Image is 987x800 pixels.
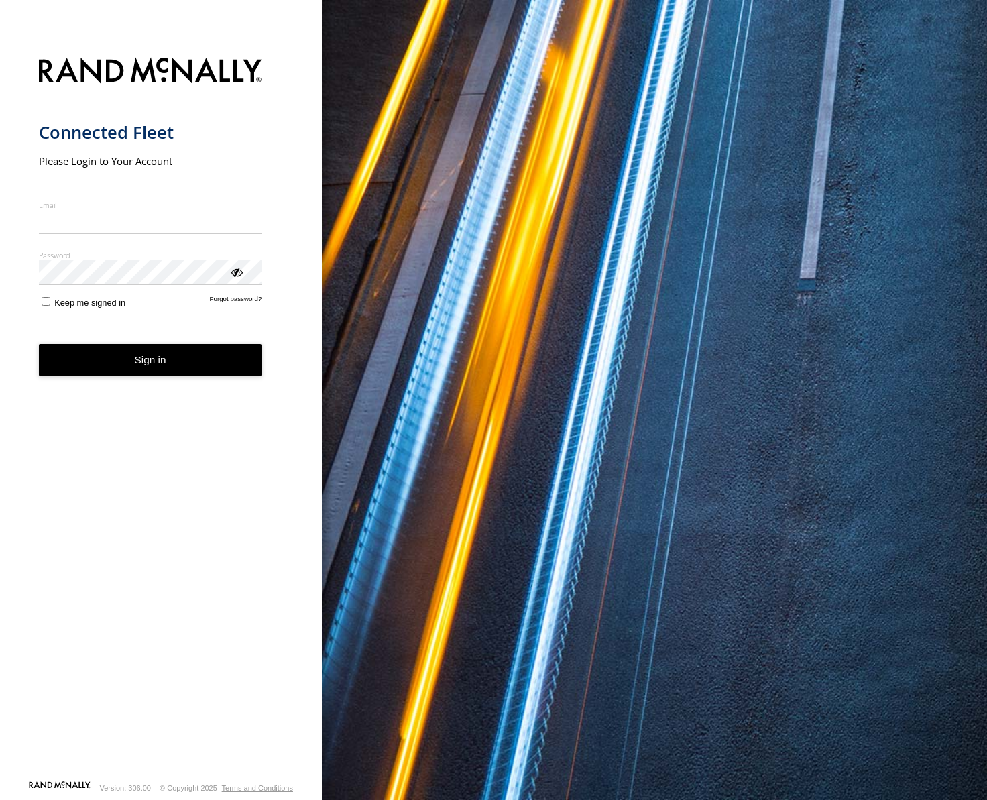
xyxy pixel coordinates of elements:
[160,784,293,792] div: © Copyright 2025 -
[39,344,262,377] button: Sign in
[210,295,262,308] a: Forgot password?
[42,297,50,306] input: Keep me signed in
[222,784,293,792] a: Terms and Conditions
[39,50,284,780] form: main
[39,250,262,260] label: Password
[39,121,262,144] h1: Connected Fleet
[39,154,262,168] h2: Please Login to Your Account
[54,298,125,308] span: Keep me signed in
[229,265,243,278] div: ViewPassword
[39,200,262,210] label: Email
[29,781,91,795] a: Visit our Website
[39,55,262,89] img: Rand McNally
[100,784,151,792] div: Version: 306.00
